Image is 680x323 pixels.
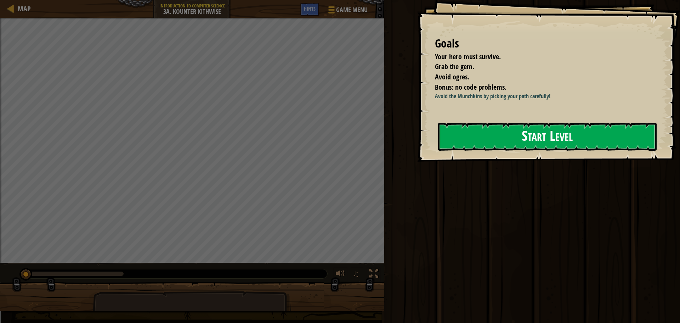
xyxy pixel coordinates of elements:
[3,22,677,28] div: Delete
[3,41,677,48] div: Rename
[14,4,31,13] a: Map
[333,267,347,282] button: Adjust volume
[304,5,316,12] span: Hints
[426,62,653,72] li: Grab the gem.
[435,72,469,82] span: Avoid ogres.
[426,82,653,93] li: Bonus: no code problems.
[435,82,506,92] span: Bonus: no code problems.
[438,123,657,151] button: Start Level
[3,3,677,9] div: Sort A > Z
[351,267,363,282] button: ♫
[352,268,359,279] span: ♫
[3,35,677,41] div: Sign out
[3,48,677,54] div: Move To ...
[323,3,372,20] button: Game Menu
[18,4,31,13] span: Map
[435,92,661,100] p: Avoid the Munchkins by picking your path carefully!
[367,267,381,282] button: Toggle fullscreen
[435,62,474,71] span: Grab the gem.
[336,5,368,15] span: Game Menu
[426,52,653,62] li: Your hero must survive.
[3,9,677,16] div: Sort New > Old
[3,16,677,22] div: Move To ...
[435,52,501,61] span: Your hero must survive.
[435,35,655,52] div: Goals
[3,28,677,35] div: Options
[426,72,653,82] li: Avoid ogres.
